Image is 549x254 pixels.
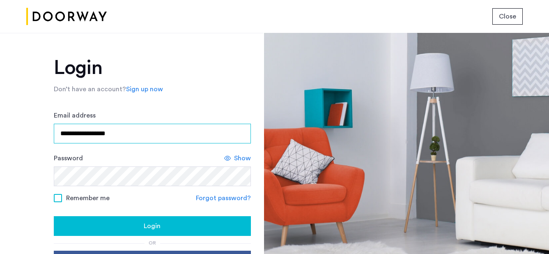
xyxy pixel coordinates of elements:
span: or [149,240,156,245]
span: Login [144,221,161,231]
span: Close [499,12,516,21]
label: Email address [54,111,96,120]
a: Sign up now [126,84,163,94]
span: Remember me [66,193,110,203]
span: Don’t have an account? [54,86,126,92]
img: logo [26,1,107,32]
button: button [492,8,523,25]
a: Forgot password? [196,193,251,203]
label: Password [54,153,83,163]
h1: Login [54,58,251,78]
button: button [54,216,251,236]
span: Show [234,153,251,163]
